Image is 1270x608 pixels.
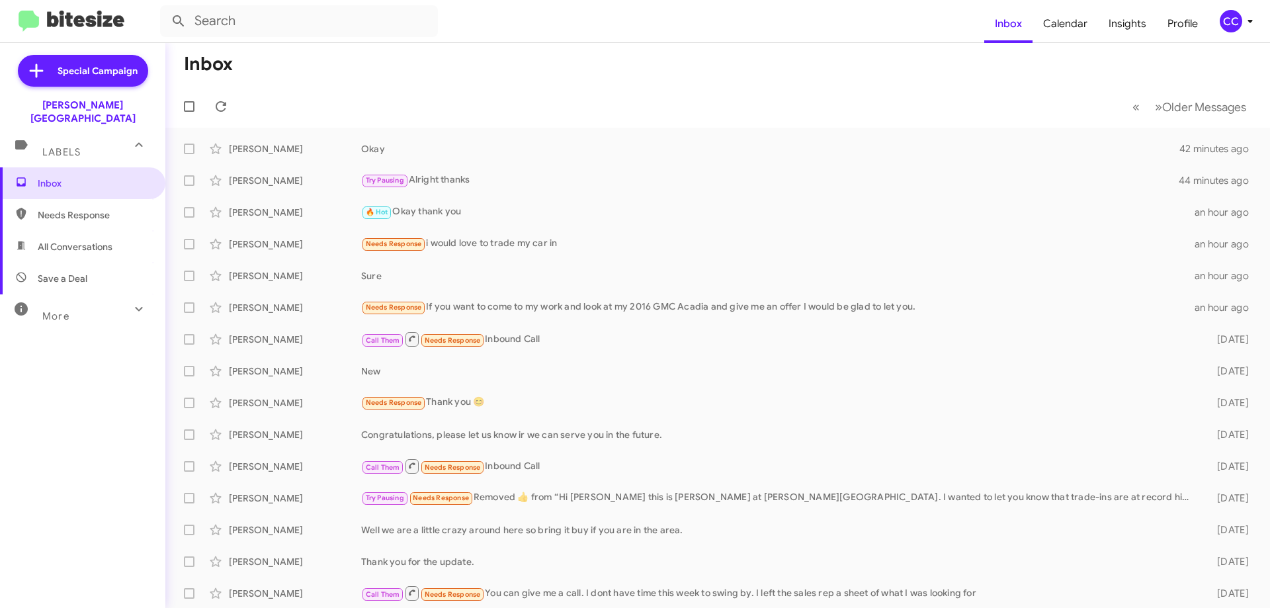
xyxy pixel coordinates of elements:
div: Inbound Call [361,458,1196,474]
span: Call Them [366,336,400,345]
div: CC [1220,10,1242,32]
div: [DATE] [1196,555,1259,568]
button: Next [1147,93,1254,120]
span: Try Pausing [366,176,404,185]
span: Labels [42,146,81,158]
span: Inbox [38,177,150,190]
div: Congratulations, please let us know ir we can serve you in the future. [361,428,1196,441]
div: [PERSON_NAME] [229,269,361,282]
div: [DATE] [1196,396,1259,410]
div: Well we are a little crazy around here so bring it buy if you are in the area. [361,523,1196,537]
div: [PERSON_NAME] [229,396,361,410]
span: Needs Response [38,208,150,222]
div: [PERSON_NAME] [229,523,361,537]
div: [PERSON_NAME] [229,365,361,378]
div: Sure [361,269,1195,282]
div: Alright thanks [361,173,1180,188]
div: [PERSON_NAME] [229,555,361,568]
span: Needs Response [366,398,422,407]
div: Okay thank you [361,204,1195,220]
div: 44 minutes ago [1180,174,1259,187]
span: Call Them [366,590,400,599]
div: [PERSON_NAME] [229,238,361,251]
div: You can give me a call. I dont have time this week to swing by. I left the sales rep a sheet of w... [361,585,1196,601]
span: Needs Response [425,590,481,599]
div: [PERSON_NAME] [229,174,361,187]
span: Try Pausing [366,494,404,502]
div: i would love to trade my car in [361,236,1195,251]
span: Needs Response [425,336,481,345]
a: Profile [1157,5,1208,43]
div: If you want to come to my work and look at my 2016 GMC Acadia and give me an offer I would be gla... [361,300,1195,315]
span: All Conversations [38,240,112,253]
div: 42 minutes ago [1180,142,1259,155]
span: Needs Response [366,303,422,312]
span: More [42,310,69,322]
button: CC [1208,10,1255,32]
div: [DATE] [1196,523,1259,537]
div: Okay [361,142,1180,155]
div: New [361,365,1196,378]
span: 🔥 Hot [366,208,388,216]
div: [DATE] [1196,460,1259,473]
div: [PERSON_NAME] [229,142,361,155]
a: Calendar [1033,5,1098,43]
div: [PERSON_NAME] [229,492,361,505]
div: [PERSON_NAME] [229,301,361,314]
div: [DATE] [1196,333,1259,346]
button: Previous [1124,93,1148,120]
div: Inbound Call [361,331,1196,347]
h1: Inbox [184,54,233,75]
div: [DATE] [1196,587,1259,600]
span: Save a Deal [38,272,87,285]
div: [PERSON_NAME] [229,460,361,473]
a: Special Campaign [18,55,148,87]
div: an hour ago [1195,206,1259,219]
div: [PERSON_NAME] [229,333,361,346]
a: Insights [1098,5,1157,43]
span: « [1132,99,1140,115]
span: Needs Response [366,239,422,248]
div: Thank you for the update. [361,555,1196,568]
div: [PERSON_NAME] [229,428,361,441]
div: Thank you 😊 [361,395,1196,410]
span: » [1155,99,1162,115]
div: [DATE] [1196,492,1259,505]
div: [PERSON_NAME] [229,206,361,219]
div: [DATE] [1196,365,1259,378]
div: [DATE] [1196,428,1259,441]
a: Inbox [984,5,1033,43]
span: Older Messages [1162,100,1246,114]
input: Search [160,5,438,37]
div: Removed ‌👍‌ from “ Hi [PERSON_NAME] this is [PERSON_NAME] at [PERSON_NAME][GEOGRAPHIC_DATA]. I wa... [361,490,1196,505]
span: Call Them [366,463,400,472]
div: an hour ago [1195,301,1259,314]
span: Needs Response [425,463,481,472]
div: an hour ago [1195,269,1259,282]
nav: Page navigation example [1125,93,1254,120]
div: [PERSON_NAME] [229,587,361,600]
span: Special Campaign [58,64,138,77]
span: Needs Response [413,494,469,502]
div: an hour ago [1195,238,1259,251]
